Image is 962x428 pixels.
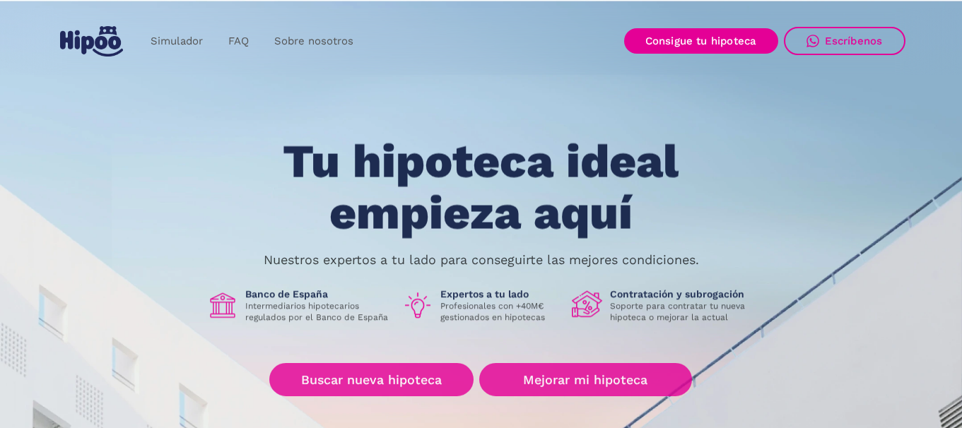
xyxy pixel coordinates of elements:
[264,254,699,266] p: Nuestros expertos a tu lado para conseguirte las mejores condiciones.
[269,363,474,396] a: Buscar nueva hipoteca
[138,28,216,55] a: Simulador
[440,288,561,301] h1: Expertos a tu lado
[784,27,905,55] a: Escríbenos
[440,301,561,323] p: Profesionales con +40M€ gestionados en hipotecas
[216,28,262,55] a: FAQ
[624,28,778,54] a: Consigue tu hipoteca
[213,136,749,239] h1: Tu hipoteca ideal empieza aquí
[825,35,883,47] div: Escríbenos
[57,20,127,62] a: home
[610,288,756,301] h1: Contratación y subrogación
[610,301,756,323] p: Soporte para contratar tu nueva hipoteca o mejorar la actual
[245,288,391,301] h1: Banco de España
[479,363,692,396] a: Mejorar mi hipoteca
[245,301,391,323] p: Intermediarios hipotecarios regulados por el Banco de España
[262,28,366,55] a: Sobre nosotros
